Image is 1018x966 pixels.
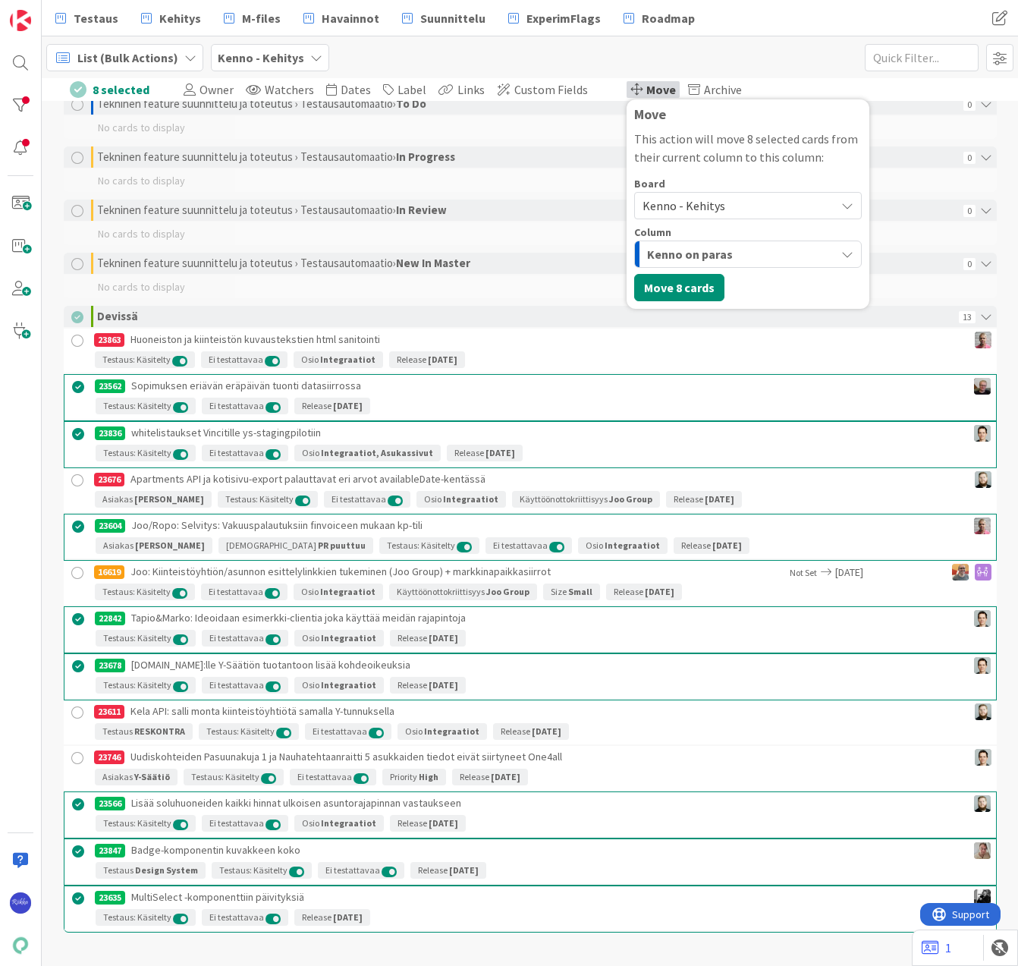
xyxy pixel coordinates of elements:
[333,911,363,923] b: [DATE]
[499,5,610,32] a: ExperimFlags
[294,445,441,461] div: Osio
[95,769,178,785] div: Asiakas
[643,198,725,213] span: Kenno - Kehitys
[96,445,196,461] div: Testaus: Käsitelty
[94,329,863,351] div: Huoneiston ja kiinteistön kuvaustekstien html sanitointi
[202,815,288,832] div: Ei testattavaa
[95,514,862,537] div: Joo/Ropo: Selvitys: Vakuuspalautuksiin finvoiceen mukaan kp-tili
[64,700,997,744] a: 23611Kela API: salli monta kiinteistöyhtiötä samalla Y-tunnuksellaSHTestaus RESKONTRATestaus: Käs...
[963,205,976,217] span: 0
[485,537,572,554] div: Ei testattavaa
[94,333,124,347] div: 23863
[429,632,458,643] b: [DATE]
[390,677,466,694] div: Release
[218,491,318,508] div: Testaus: Käsitelty
[605,540,660,551] b: Integraatiot
[322,9,379,27] span: Havainnot
[32,2,69,20] span: Support
[457,82,485,97] span: Links
[294,398,370,414] div: Release
[396,96,426,111] b: To Do
[95,375,862,398] div: Sopimuksen eriävän eräpäivän tuonti datasiirrossa
[134,493,204,505] b: [PERSON_NAME]
[645,586,674,597] b: [DATE]
[614,5,704,32] a: Roadmap
[514,82,588,97] span: Custom Fields
[704,82,742,97] span: Archive
[135,864,198,876] b: Design System
[428,354,457,365] b: [DATE]
[634,241,862,268] button: Kenno on paras
[646,82,676,97] span: Move
[64,746,997,790] a: 23746Uudiskohteiden Pasuunakuja 1 ja Nauhatehtaanraitti 5 asukkaiden tiedot eivät siirtyneet One4...
[379,537,479,554] div: Testaus: Käsitelty
[95,584,195,600] div: Testaus: Käsitelty
[543,584,600,600] div: Size
[333,400,363,411] b: [DATE]
[578,537,668,554] div: Osio
[634,227,671,238] span: Column
[975,749,991,766] img: TT
[64,329,997,373] a: 23863Huoneiston ja kiinteistön kuvaustekstien html sanitointiHJTestaus: Käsitelty Ei testattavaa ...
[975,332,991,348] img: HJ
[94,468,863,491] div: Apartments API ja kotisivu-export palauttavat eri arvot availableDate-kentässä
[64,654,996,698] a: 23678[DOMAIN_NAME]:lle Y-Säätiön tuotantoon lisää kohdeoikeuksiaTTTestaus: Käsitelty Ei testattav...
[320,586,375,597] b: Integraatiot
[922,939,951,957] a: 1
[486,586,529,597] b: Joo Group
[218,50,304,65] b: Kenno - Kehitys
[135,540,205,551] b: [PERSON_NAME]
[94,565,124,579] div: 16619
[396,256,470,270] b: New In Master
[159,9,201,27] span: Kehitys
[95,659,125,672] div: 23678
[424,725,479,737] b: Integraatiot
[294,5,388,32] a: Havainnot
[382,769,446,785] div: Priority
[389,584,537,600] div: Käyttöönottokriittisyys
[320,354,375,365] b: Integraatiot
[674,537,749,554] div: Release
[321,817,376,829] b: Integraatiot
[96,677,196,694] div: Testaus: Käsitelty
[95,844,125,857] div: 23847
[95,426,125,440] div: 23836
[95,839,862,862] div: Badge-komponentin kuvakkeen koko
[95,654,862,677] div: [DOMAIN_NAME]:lle Y-Säätiön tuotantoon lisää kohdeoikeuksia
[390,815,466,832] div: Release
[974,518,991,534] img: HJ
[202,445,288,461] div: Ei testattavaa
[95,519,125,533] div: 23604
[64,169,997,192] div: No cards to display
[568,586,592,597] b: Small
[64,514,996,559] a: 23604Joo/Ropo: Selvitys: Vakuuspalautuksiin finvoiceen mukaan kp-tiliHJAsiakas [PERSON_NAME][DEMO...
[97,309,138,323] b: Devissä
[265,82,314,97] span: Watchers
[963,99,976,111] span: 0
[94,473,124,486] div: 23676
[64,839,996,883] a: 23847Badge-komponentin kuvakkeen kokoSLTestaus Design SystemTestaus: Käsitelty Ei testattavaa Rel...
[96,815,196,832] div: Testaus: Käsitelty
[46,5,127,32] a: Testaus
[202,630,288,647] div: Ei testattavaa
[318,862,404,879] div: Ei testattavaa
[94,750,124,764] div: 23746
[294,909,370,926] div: Release
[201,584,287,600] div: Ei testattavaa
[97,93,959,115] div: Tekninen feature suunnittelu ja toteutus › Testausautomaatio ›
[215,5,290,32] a: M-files
[94,705,124,719] div: 23611
[963,258,976,270] span: 0
[95,886,862,909] div: MultiSelect -komponenttiin päivityksiä
[974,795,991,812] img: SH
[493,723,569,740] div: Release
[95,723,193,740] div: Testaus
[390,630,466,647] div: Release
[74,9,118,27] span: Testaus
[443,493,498,505] b: Integraatiot
[64,886,996,930] a: 23635MultiSelect -komponenttiin päivityksiäKMTestaus: Käsitelty Ei testattavaa Release [DATE]
[606,584,682,600] div: Release
[485,447,515,458] b: [DATE]
[94,700,863,723] div: Kela API: salli monta kiinteistöyhtiötä samalla Y-tunnuksella
[94,746,863,769] div: Uudiskohteiden Pasuunakuja 1 ja Nauhatehtaanraitti 5 asukkaiden tiedot eivät siirtyneet One4all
